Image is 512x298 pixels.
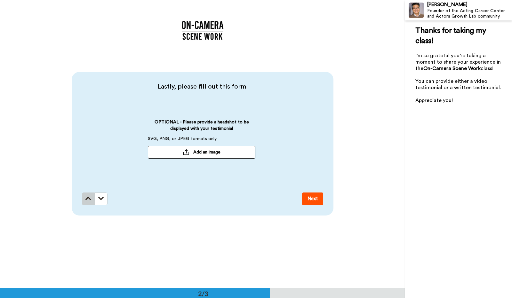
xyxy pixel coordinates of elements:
[148,136,217,146] span: SVG, PNG, or JPEG formats only
[427,8,512,19] div: Founder of the Acting Career Center and Actors Growth Lab community.
[415,53,502,71] span: I'm so grateful you’re taking a moment to share your experience in the
[148,146,255,159] button: Add an image
[481,66,493,71] span: class!
[193,149,220,155] span: Add an image
[148,119,255,136] span: OPTIONAL - Please provide a headshot to be displayed with your testimonial
[415,98,453,103] span: Appreciate you!
[409,3,424,18] img: Profile Image
[423,66,481,71] span: On-Camera Scene Work
[302,192,323,205] button: Next
[427,2,512,8] div: [PERSON_NAME]
[82,82,321,91] span: Lastly, please fill out this form
[415,27,488,45] span: Thanks for taking my class!
[188,289,219,298] div: 2/3
[415,79,501,90] span: You can provide either a video testimonial or a written testimonial.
